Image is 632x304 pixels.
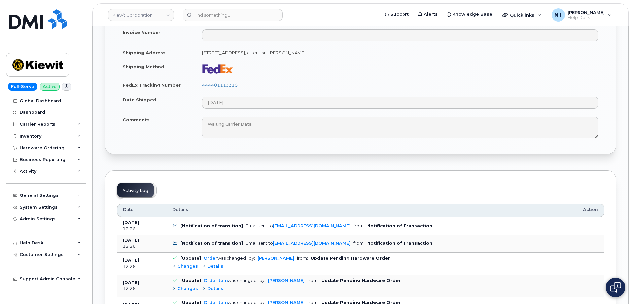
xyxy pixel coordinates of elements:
div: was changed [204,278,257,283]
b: [DATE] [123,280,139,285]
div: 12:26 [123,264,160,270]
b: Update Pending Hardware Order [321,278,401,283]
b: [Update] [180,256,201,261]
a: [EMAIL_ADDRESS][DOMAIN_NAME] [273,241,351,246]
div: 12:26 [123,226,160,232]
span: by: [259,278,265,283]
div: Email sent to [246,241,351,246]
b: [Notification of transition] [180,241,243,246]
a: [PERSON_NAME] [268,278,305,283]
b: [DATE] [123,238,139,243]
a: Alerts [413,8,442,21]
th: Action [577,204,604,217]
span: from: [353,223,365,228]
span: Changes [177,286,198,292]
span: from: [353,241,365,246]
span: Changes [177,263,198,270]
label: FedEx Tracking Number [123,82,181,88]
span: Alerts [424,11,438,18]
span: Details [207,263,223,270]
a: Knowledge Base [442,8,497,21]
span: [PERSON_NAME] [568,10,605,15]
div: Nicholas Taylor [547,8,616,22]
b: [Update] [180,278,201,283]
div: Quicklinks [498,8,546,22]
div: Email sent to [246,223,351,228]
a: Order [204,256,217,261]
span: NT [554,11,562,19]
img: Open chat [610,282,621,293]
div: 12:26 [123,286,160,292]
b: [DATE] [123,220,139,225]
label: Date Shipped [123,97,156,103]
label: Shipping Address [123,50,166,56]
a: Support [380,8,413,21]
b: [Notification of transition] [180,223,243,228]
span: from: [307,278,319,283]
label: Shipping Method [123,64,164,70]
b: Notification of Transaction [367,223,432,228]
span: Knowledge Base [452,11,492,18]
b: Update Pending Hardware Order [311,256,390,261]
td: [STREET_ADDRESS], attention: [PERSON_NAME] [196,45,604,60]
span: Quicklinks [510,12,534,18]
a: Kiewit Corporation [108,9,174,21]
a: OrderItem [204,278,228,283]
label: Invoice Number [123,29,160,36]
span: by: [249,256,255,261]
b: Notification of Transaction [367,241,432,246]
a: 444401113310 [202,82,238,88]
span: Date [123,207,134,213]
span: Help Desk [568,15,605,20]
label: Comments [123,117,150,123]
a: [PERSON_NAME] [258,256,294,261]
a: [EMAIL_ADDRESS][DOMAIN_NAME] [273,223,351,228]
span: Details [207,286,223,292]
input: Find something... [183,9,283,21]
textarea: Waiting Carrier Data [202,117,598,139]
span: from: [297,256,308,261]
b: [DATE] [123,258,139,263]
span: Support [390,11,409,18]
div: was changed [204,256,246,261]
img: fedex-bc01427081be8802e1fb5a1adb1132915e58a0589d7a9405a0dcbe1127be6add.png [202,64,234,74]
div: 12:26 [123,243,160,249]
span: Details [172,207,188,213]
